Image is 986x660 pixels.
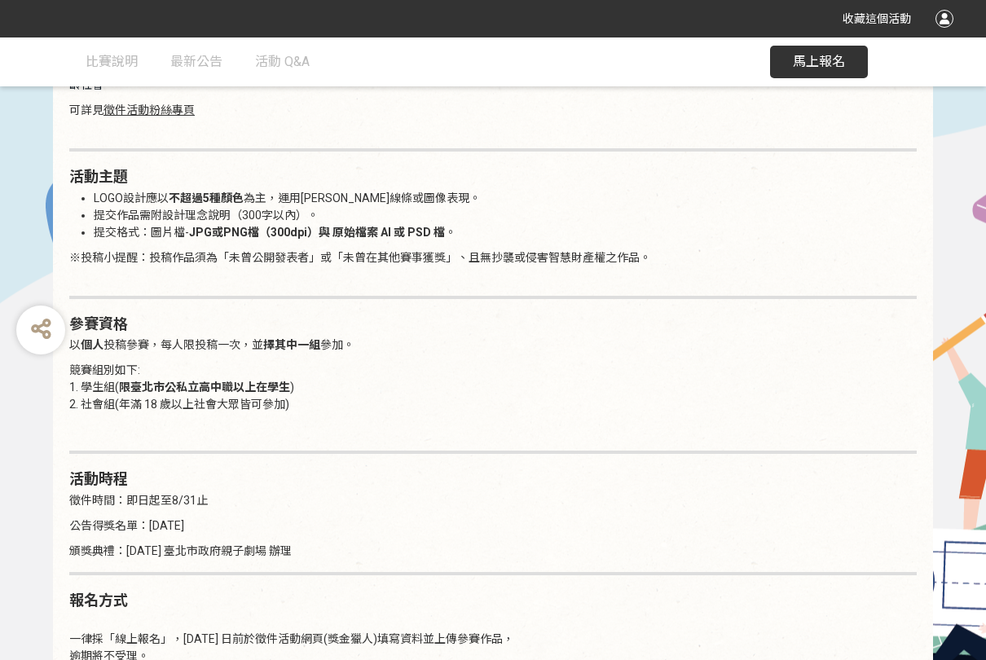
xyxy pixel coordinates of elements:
[69,249,917,284] p: ※投稿小提醒：投稿作品須為「未曾公開發表者」或「未曾在其他賽事獲獎」、且無抄襲或侵害智慧財產權之作品。
[81,338,103,351] strong: 個人
[69,492,917,509] p: 徵件時間：即日起至8/31止
[255,37,310,86] a: 活動 Q&A
[189,226,445,239] strong: JPG或PNG檔（300dpi）與 原始檔案 AI 或 PSD 檔
[86,54,138,69] span: 比賽說明
[69,543,917,560] p: 頒獎典禮：[DATE] 臺北市政府親子劇場 辦理
[94,207,917,224] li: 提交作品需附設計理念說明（300字以內）。
[69,470,128,487] strong: 活動時程
[263,338,320,351] strong: 擇其中一組
[69,315,128,332] strong: 參賽資格
[119,381,290,394] strong: 限臺北市公私立高中職以上在學生
[94,190,917,207] li: LOGO設計應以 為主，運用[PERSON_NAME]線條或圖像表現。
[69,517,917,535] p: 公告得獎名單：[DATE]
[69,102,917,136] p: 可詳見
[69,592,128,609] strong: 報名方式
[86,37,138,86] a: 比賽說明
[69,337,917,354] p: 以 投稿參賽，每人限投稿一次，並 參加。
[170,37,222,86] a: 最新公告
[793,54,845,69] span: 馬上報名
[69,168,128,185] strong: 活動主題
[843,12,911,25] span: 收藏這個活動
[69,362,917,413] p: 競賽組別如下: 1. 學生組( ) 2. 社會組(年滿 18 歲以上社會大眾皆可參加)
[169,191,244,205] strong: 不超過5種顏色
[255,54,310,69] span: 活動 Q&A
[103,103,195,117] a: 徵件活動粉絲專頁
[170,54,222,69] span: 最新公告
[770,46,868,78] button: 馬上報名
[94,224,917,241] li: 提交格式：圖片檔- 。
